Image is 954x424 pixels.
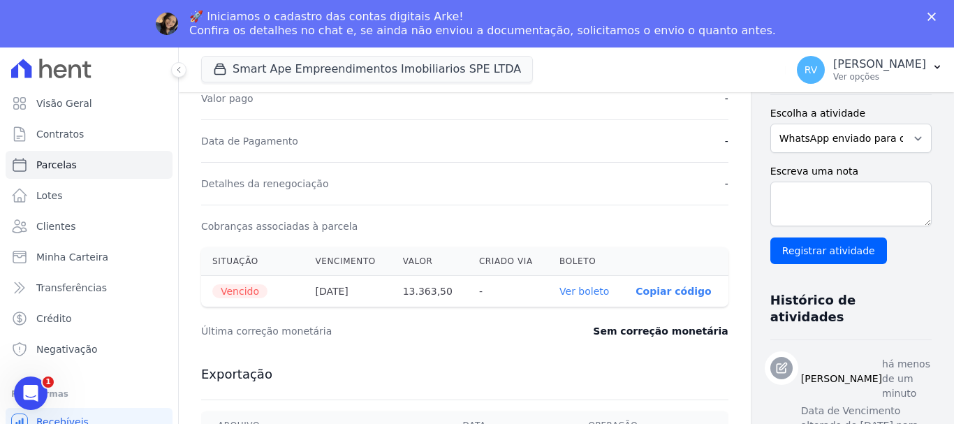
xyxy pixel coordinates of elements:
iframe: Intercom live chat [14,377,47,410]
span: Contratos [36,127,84,141]
th: Vencimento [304,247,391,276]
span: Parcelas [36,158,77,172]
a: Ver boleto [559,286,609,297]
button: RV [PERSON_NAME] Ver opções [786,50,954,89]
dt: Data de Pagamento [201,134,298,148]
input: Registrar atividade [770,237,887,264]
dd: - [725,92,728,105]
dt: Última correção monetária [201,324,513,338]
span: Transferências [36,281,107,295]
th: Valor [392,247,468,276]
h3: Exportação [201,366,728,383]
a: Parcelas [6,151,173,179]
dd: - [725,177,728,191]
span: 1 [43,377,54,388]
th: Boleto [548,247,624,276]
dd: Sem correção monetária [593,324,728,338]
dt: Detalhes da renegociação [201,177,329,191]
th: Criado via [468,247,548,276]
a: Clientes [6,212,173,240]
th: 13.363,50 [392,276,468,307]
button: Copiar código [636,286,711,297]
th: [DATE] [304,276,391,307]
th: Situação [201,247,304,276]
p: há menos de um minuto [882,357,932,401]
a: Visão Geral [6,89,173,117]
a: Lotes [6,182,173,210]
h3: [PERSON_NAME] [801,372,882,386]
span: Clientes [36,219,75,233]
span: Lotes [36,189,63,203]
p: Ver opções [833,71,926,82]
span: Crédito [36,312,72,326]
label: Escreva uma nota [770,164,932,179]
img: Profile image for Adriane [156,13,178,35]
span: Minha Carteira [36,250,108,264]
span: Visão Geral [36,96,92,110]
button: Smart Ape Empreendimentos Imobiliarios SPE LTDA [201,56,533,82]
div: Plataformas [11,386,167,402]
dd: - [725,134,728,148]
th: - [468,276,548,307]
span: RV [805,65,818,75]
p: [PERSON_NAME] [833,57,926,71]
a: Contratos [6,120,173,148]
dt: Cobranças associadas à parcela [201,219,358,233]
a: Negativação [6,335,173,363]
span: Negativação [36,342,98,356]
div: Fechar [927,13,941,21]
h3: Histórico de atividades [770,292,920,326]
div: 🚀 Iniciamos o cadastro das contas digitais Arke! Confira os detalhes no chat e, se ainda não envi... [189,10,776,38]
a: Minha Carteira [6,243,173,271]
label: Escolha a atividade [770,106,932,121]
a: Crédito [6,305,173,332]
span: Vencido [212,284,267,298]
a: Transferências [6,274,173,302]
dt: Valor pago [201,92,254,105]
